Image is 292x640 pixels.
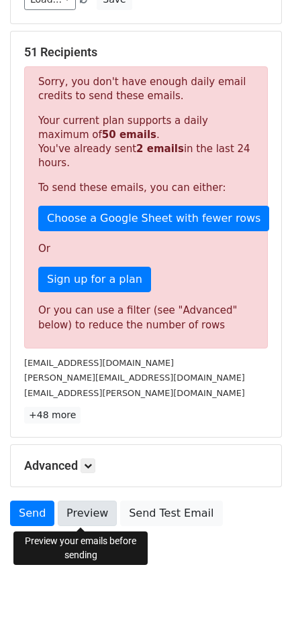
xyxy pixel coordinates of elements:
[38,267,151,292] a: Sign up for a plan
[24,45,268,60] h5: 51 Recipients
[58,501,117,526] a: Preview
[13,531,148,565] div: Preview your emails before sending
[24,458,268,473] h5: Advanced
[136,143,184,155] strong: 2 emails
[120,501,222,526] a: Send Test Email
[24,373,245,383] small: [PERSON_NAME][EMAIL_ADDRESS][DOMAIN_NAME]
[38,114,254,170] p: Your current plan supports a daily maximum of . You've already sent in the last 24 hours.
[38,206,269,231] a: Choose a Google Sheet with fewer rows
[24,407,81,424] a: +48 more
[38,75,254,103] p: Sorry, you don't have enough daily email credits to send these emails.
[38,303,254,333] div: Or you can use a filter (see "Advanced" below) to reduce the number of rows
[10,501,54,526] a: Send
[24,388,245,398] small: [EMAIL_ADDRESS][PERSON_NAME][DOMAIN_NAME]
[38,181,254,195] p: To send these emails, you can either:
[38,242,254,256] p: Or
[225,576,292,640] iframe: Chat Widget
[102,129,156,141] strong: 50 emails
[225,576,292,640] div: Widget chat
[24,358,174,368] small: [EMAIL_ADDRESS][DOMAIN_NAME]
